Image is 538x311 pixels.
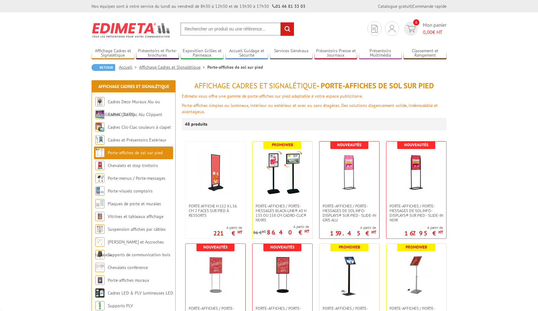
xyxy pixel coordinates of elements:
b: Promoweb [339,244,360,250]
a: Commande rapide [413,3,446,9]
a: Exposition Grilles et Panneaux [181,48,224,58]
img: Porte-affiches / Porte-messages de sol Info-Displays® sur pied ovale - Slide-in Gris Alu [194,253,237,297]
a: Porte-menus / Porte-messages [108,175,165,181]
span: Mon panier [423,21,446,36]
img: Porte-visuels comptoirs [95,186,105,196]
img: Porte-affiches / Porte-messages Black-Line® A3 H 133 ou 158 cm Cadro-Clic® noirs [261,151,304,194]
b: Promoweb [406,244,427,250]
p: 221 € [213,231,242,235]
img: Porte Affiche H 152 x L 56 cm 2 faces sur pied à ressorts [194,151,237,194]
span: 0,00 [423,29,432,35]
span: € HT [423,29,446,36]
a: Supports PLV [108,303,133,309]
img: Cimaises et Accroches tableaux [95,237,105,247]
a: Suspension affiches par câbles [108,226,166,232]
img: devis rapide [407,25,416,32]
img: Porte-affiches / Porte-messages de sol Info-Displays® sur pied - Slide-in Gris Alu [328,151,371,194]
img: Edimeta [92,19,171,42]
img: devis rapide [389,25,395,32]
img: Cadres et Présentoirs Extérieur [95,135,105,145]
sup: HT [262,229,266,234]
b: Nouveautés [270,244,295,250]
img: Porte-affiches / Porte-messages LED A4 et A3 hauteur fixe - Noir [328,253,371,297]
p: 159.45 € [330,231,376,235]
a: Catalogue gratuit [378,3,412,9]
a: [PERSON_NAME] et Accroches tableaux [95,239,164,258]
img: Porte-affiches / Porte-messages de sol Info-Displays® sur pied - Slide-in Noir [394,151,438,194]
span: Affichage Cadres et Signalétique [194,81,317,91]
img: Chevalets conférence [95,263,105,272]
a: Cadres LED & PLV lumineuses LED [108,290,173,296]
b: Nouveautés [404,142,428,147]
sup: HT [438,230,443,235]
b: Nouveautés [337,142,361,147]
img: Porte-affiches muraux [95,276,105,285]
strong: 01 46 81 33 03 [272,3,305,9]
a: Présentoirs Multimédia [359,48,402,58]
span: A partir de [253,224,309,229]
sup: HT [371,230,376,235]
a: Retour [92,64,115,71]
a: Porte-affiches / Porte-messages de sol Info-Displays® sur pied - Slide-in Gris Alu [319,204,379,222]
img: Porte-menus / Porte-messages [95,174,105,183]
img: Suspension affiches par câbles [95,225,105,234]
span: Porte-affiches / Porte-messages de sol Info-Displays® sur pied - Slide-in Noir [389,204,443,222]
b: Nouveautés [203,244,228,250]
a: Chevalets et stop trottoirs [108,163,158,168]
div: Nos équipes sont à votre service du lundi au vendredi de 8h30 à 12h30 et de 13h30 à 17h30 [92,3,305,9]
a: Porte-visuels comptoirs [108,188,153,194]
span: A partir de [330,225,376,230]
p: 48 produits [185,118,208,130]
img: Cadres Clic-Clac couleurs à clapet [95,123,105,132]
li: Porte-affiches de sol sur pied [207,64,263,70]
p: 167.95 € [404,231,443,235]
a: Accueil Guidage et Sécurité [225,48,268,58]
a: Présentoirs et Porte-brochures [136,48,179,58]
img: Cadres Deco Muraux Alu ou Bois [95,97,105,106]
h1: - Porte-affiches de sol sur pied [182,82,446,90]
div: | [378,3,446,9]
p: 96 € [253,230,266,235]
img: Chevalets et stop trottoirs [95,161,105,170]
a: Porte-affiches / Porte-messages de sol Info-Displays® sur pied - Slide-in Noir [386,204,446,222]
span: 0 [413,19,419,26]
a: devis rapide 0 Mon panier 0,00€ HT [402,21,446,36]
img: Porte-affiches de sol sur pied [95,148,105,157]
a: Chevalets conférence [108,265,148,270]
img: Plaques de porte et murales [95,199,105,208]
input: Rechercher un produit ou une référence... [180,22,294,36]
img: Cadres LED & PLV lumineuses LED [95,288,105,298]
a: Présentoirs Presse et Journaux [314,48,357,58]
a: Porte-affiches / Porte-messages Black-Line® A3 H 133 ou 158 cm Cadro-Clic® noirs [252,204,312,222]
input: rechercher [281,22,294,36]
a: Affichage Cadres et Signalétique [92,48,134,58]
a: Classement et Rangement [404,48,446,58]
a: Porte-affiches de sol sur pied [108,150,163,155]
font: Porte-affiches simples ou lumineux, intérieur ou extérieur et avec ou sans étagères. Des solution... [182,103,438,114]
a: Cadres Deco Muraux Alu ou [GEOGRAPHIC_DATA] [95,99,160,117]
img: Porte-affiches / Porte-messages de sol Info-Displays® sur pied ovale - Slide-in Noir [261,253,304,297]
a: Porte-affiches muraux [108,277,149,283]
span: A partir de [213,225,242,230]
a: Supports de communication bois [108,252,170,258]
a: Affichage Cadres et Signalétique [139,64,207,70]
b: Promoweb [272,142,293,147]
img: devis rapide [371,25,378,33]
sup: HT [238,230,242,235]
a: Services Généraux [270,48,313,58]
span: Porte Affiche H 152 x L 56 cm 2 faces sur pied à ressorts [189,204,242,218]
a: Accueil [119,64,139,70]
a: Plaques de porte et murales [108,201,161,207]
img: Porte-affiches / Porte-messages LED A4 et A3 réglables en hauteur [394,253,438,297]
a: Cadres et Présentoirs Extérieur [108,137,167,143]
a: Cadres Clic-Clac Alu Clippant [108,112,162,117]
sup: HT [304,229,309,234]
a: Cadres Clic-Clac couleurs à clapet [108,124,171,130]
span: A partir de [404,225,443,230]
a: Vitrines et tableaux affichage [108,214,163,219]
span: Porte-affiches / Porte-messages Black-Line® A3 H 133 ou 158 cm Cadro-Clic® noirs [256,204,309,222]
p: 86.40 € [267,230,309,234]
font: Edimeta vous offre une gamme de porte-affiches sur pied adaptable à votre espace publicitaire. [182,93,363,99]
span: Porte-affiches / Porte-messages de sol Info-Displays® sur pied - Slide-in Gris Alu [323,204,376,222]
a: Porte Affiche H 152 x L 56 cm 2 faces sur pied à ressorts [186,204,245,218]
